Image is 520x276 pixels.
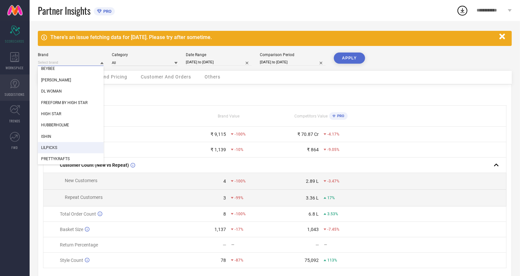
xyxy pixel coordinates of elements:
[307,147,319,152] div: ₹ 864
[309,211,319,217] div: 6.8 L
[260,53,326,57] div: Comparison Period
[50,34,496,40] div: There's an issue fetching data for [DATE]. Please try after sometime.
[38,63,104,74] div: BEYBEE
[65,195,103,200] span: Repeat Customers
[305,258,319,263] div: 75,092
[327,147,339,152] span: -9.05%
[41,100,87,105] span: FREEFORM BY HIGH STAR
[307,227,319,232] div: 1,043
[235,147,243,152] span: -10%
[221,258,226,263] div: 78
[38,4,90,17] span: Partner Insights
[41,134,51,139] span: ISHIN
[334,53,365,64] button: APPLY
[38,153,104,164] div: PRETTYKRAFTS
[223,242,226,247] div: —
[315,242,319,247] div: —
[235,179,246,183] span: -100%
[327,258,337,263] span: 113%
[60,258,83,263] span: Style Count
[457,5,468,16] div: Open download list
[327,196,335,200] span: 17%
[60,211,96,217] span: Total Order Count
[223,211,226,217] div: 8
[5,92,25,97] span: SUGGESTIONS
[41,78,71,82] span: [PERSON_NAME]
[41,66,55,71] span: BEYBEE
[186,53,252,57] div: Date Range
[38,86,104,97] div: DL WOMAN
[38,108,104,119] div: HIGH STAR
[38,53,104,57] div: Brand
[235,258,243,263] span: -87%
[235,212,246,216] span: -100%
[38,119,104,131] div: HUBBERHOLME
[231,243,274,247] div: —
[41,145,57,150] span: LILPICKS
[223,195,226,201] div: 3
[38,59,104,66] input: Select brand
[306,179,319,184] div: 2.89 L
[235,227,243,232] span: -17%
[205,74,220,79] span: Others
[306,195,319,201] div: 3.36 L
[38,131,104,142] div: ISHIN
[210,147,226,152] div: ₹ 1,139
[60,162,129,168] span: Customer Count (New vs Repeat)
[327,132,339,137] span: -4.17%
[235,132,246,137] span: -100%
[294,114,328,118] span: Competitors Value
[60,227,83,232] span: Basket Size
[102,9,111,14] span: PRO
[41,123,69,127] span: HUBBERHOLME
[5,39,25,44] span: SCORECARDS
[112,53,178,57] div: Category
[297,132,319,137] div: ₹ 70.87 Cr
[65,178,97,183] span: New Customers
[41,157,70,161] span: PRETTYKRAFTS
[335,114,344,118] span: PRO
[214,227,226,232] div: 1,137
[38,74,104,86] div: DENNIS LINGO
[210,132,226,137] div: ₹ 9,115
[327,179,339,183] span: -3.47%
[38,97,104,108] div: FREEFORM BY HIGH STAR
[235,196,243,200] span: -99%
[324,243,367,247] div: —
[12,145,18,150] span: FWD
[6,65,24,70] span: WORKSPACE
[43,89,507,97] div: Metrics
[41,89,62,94] span: DL WOMAN
[141,74,191,79] span: Customer And Orders
[327,227,339,232] span: -7.45%
[9,118,20,123] span: TRENDS
[327,212,338,216] span: 3.53%
[41,112,61,116] span: HIGH STAR
[223,179,226,184] div: 4
[260,59,326,66] input: Select comparison period
[186,59,252,66] input: Select date range
[218,114,239,118] span: Brand Value
[60,242,98,247] span: Return Percentage
[38,142,104,153] div: LILPICKS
